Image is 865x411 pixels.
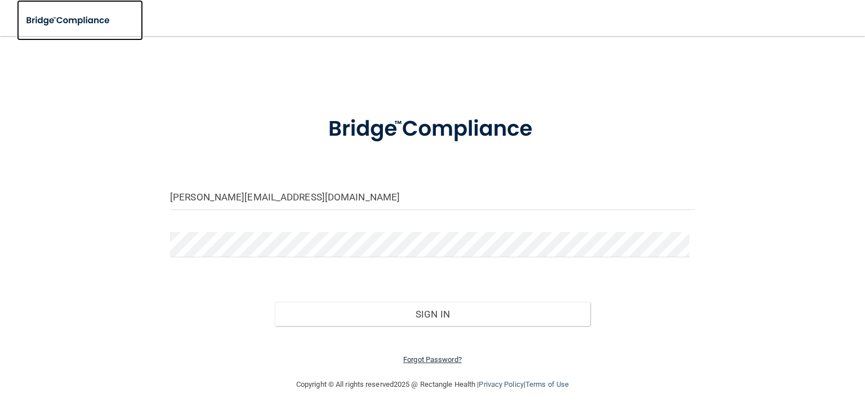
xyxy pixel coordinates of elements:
[275,302,590,327] button: Sign In
[306,101,560,158] img: bridge_compliance_login_screen.278c3ca4.svg
[170,185,695,210] input: Email
[17,9,121,32] img: bridge_compliance_login_screen.278c3ca4.svg
[227,367,638,403] div: Copyright © All rights reserved 2025 @ Rectangle Health | |
[403,355,462,364] a: Forgot Password?
[671,337,851,382] iframe: Drift Widget Chat Controller
[525,380,569,388] a: Terms of Use
[479,380,523,388] a: Privacy Policy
